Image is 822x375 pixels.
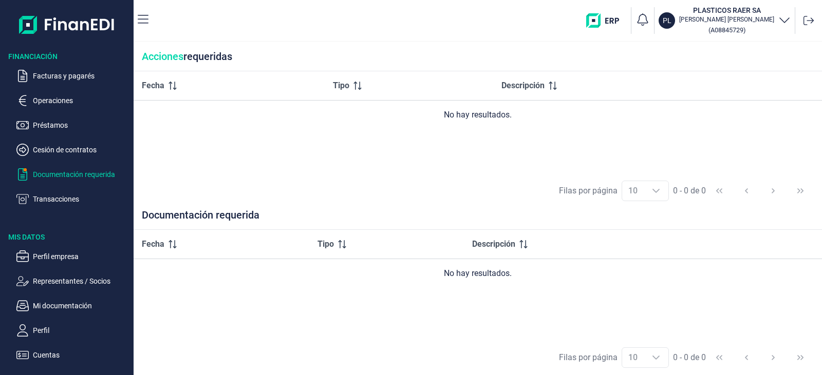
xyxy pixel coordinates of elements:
button: Next Page [761,179,786,203]
button: Cuentas [16,349,129,361]
button: First Page [707,179,732,203]
div: Filas por página [559,351,618,364]
span: Tipo [333,80,349,92]
div: Filas por página [559,185,618,197]
button: Documentación requerida [16,168,129,181]
p: Préstamos [33,119,129,131]
p: Mi documentación [33,300,129,312]
button: Facturas y pagarés [16,70,129,82]
span: 0 - 0 de 0 [673,187,706,195]
span: Fecha [142,238,164,250]
p: Representantes / Socios [33,275,129,287]
span: Fecha [142,80,164,92]
button: First Page [707,345,732,370]
button: Transacciones [16,193,129,205]
button: Perfil [16,324,129,337]
button: Perfil empresa [16,250,129,263]
div: requeridas [134,42,822,71]
button: Last Page [788,345,813,370]
span: 0 - 0 de 0 [673,353,706,362]
button: Representantes / Socios [16,275,129,287]
button: Cesión de contratos [16,144,129,156]
p: [PERSON_NAME] [PERSON_NAME] [679,15,774,24]
p: Operaciones [33,94,129,107]
p: Perfil [33,324,129,337]
button: Last Page [788,179,813,203]
p: Documentación requerida [33,168,129,181]
p: Cesión de contratos [33,144,129,156]
div: Documentación requerida [134,209,822,230]
button: Operaciones [16,94,129,107]
p: PL [663,15,671,26]
span: Acciones [142,50,183,63]
button: Mi documentación [16,300,129,312]
button: Préstamos [16,119,129,131]
div: No hay resultados. [142,267,814,280]
div: No hay resultados. [142,109,814,121]
span: Descripción [472,238,515,250]
button: Next Page [761,345,786,370]
p: Cuentas [33,349,129,361]
p: Facturas y pagarés [33,70,129,82]
span: Descripción [501,80,545,92]
p: Perfil empresa [33,250,129,263]
img: Logo de aplicación [19,8,115,41]
span: Tipo [317,238,334,250]
p: Transacciones [33,193,129,205]
div: Choose [644,181,668,201]
button: Previous Page [734,179,759,203]
button: PLPLASTICOS RAER SA[PERSON_NAME] [PERSON_NAME](A08845729) [659,5,791,36]
div: Choose [644,348,668,367]
h3: PLASTICOS RAER SA [679,5,774,15]
button: Previous Page [734,345,759,370]
small: Copiar cif [708,26,745,34]
img: erp [586,13,627,28]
